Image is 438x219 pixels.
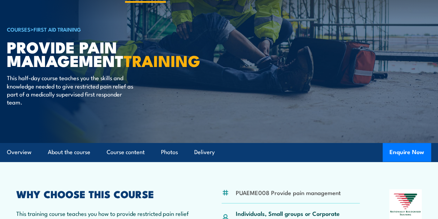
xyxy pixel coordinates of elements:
[383,143,431,162] button: Enquire Now
[236,188,341,196] li: PUAEME008 Provide pain management
[7,25,30,33] a: COURSES
[16,189,192,198] h2: WHY CHOOSE THIS COURSE
[7,74,133,106] p: This half-day course teaches you the skills and knowledge needed to give restricted pain relief a...
[194,143,215,161] a: Delivery
[124,48,200,72] strong: TRAINING
[7,40,178,67] h1: Provide Pain Management
[48,143,90,161] a: About the course
[107,143,145,161] a: Course content
[7,25,178,33] h6: >
[7,143,32,161] a: Overview
[34,25,81,33] a: First Aid Training
[161,143,178,161] a: Photos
